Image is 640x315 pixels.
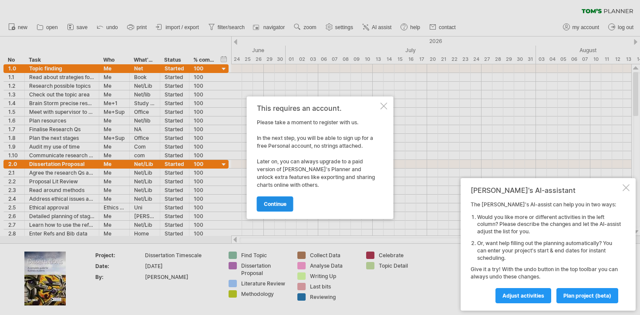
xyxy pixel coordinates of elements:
span: plan project (beta) [563,292,611,299]
div: The [PERSON_NAME]'s AI-assist can help you in two ways: Give it a try! With the undo button in th... [471,201,621,303]
a: plan project (beta) [556,288,618,303]
div: This requires an account. [257,104,379,112]
li: Would you like more or different activities in the left column? Please describe the changes and l... [477,214,621,235]
a: continue [257,196,293,212]
a: Adjust activities [495,288,551,303]
div: Please take a moment to register with us. In the next step, you will be able to sign up for a fre... [257,104,379,211]
div: [PERSON_NAME]'s AI-assistant [471,186,621,195]
span: continue [264,201,286,207]
span: Adjust activities [502,292,544,299]
li: Or, want help filling out the planning automatically? You can enter your project's start & end da... [477,240,621,262]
